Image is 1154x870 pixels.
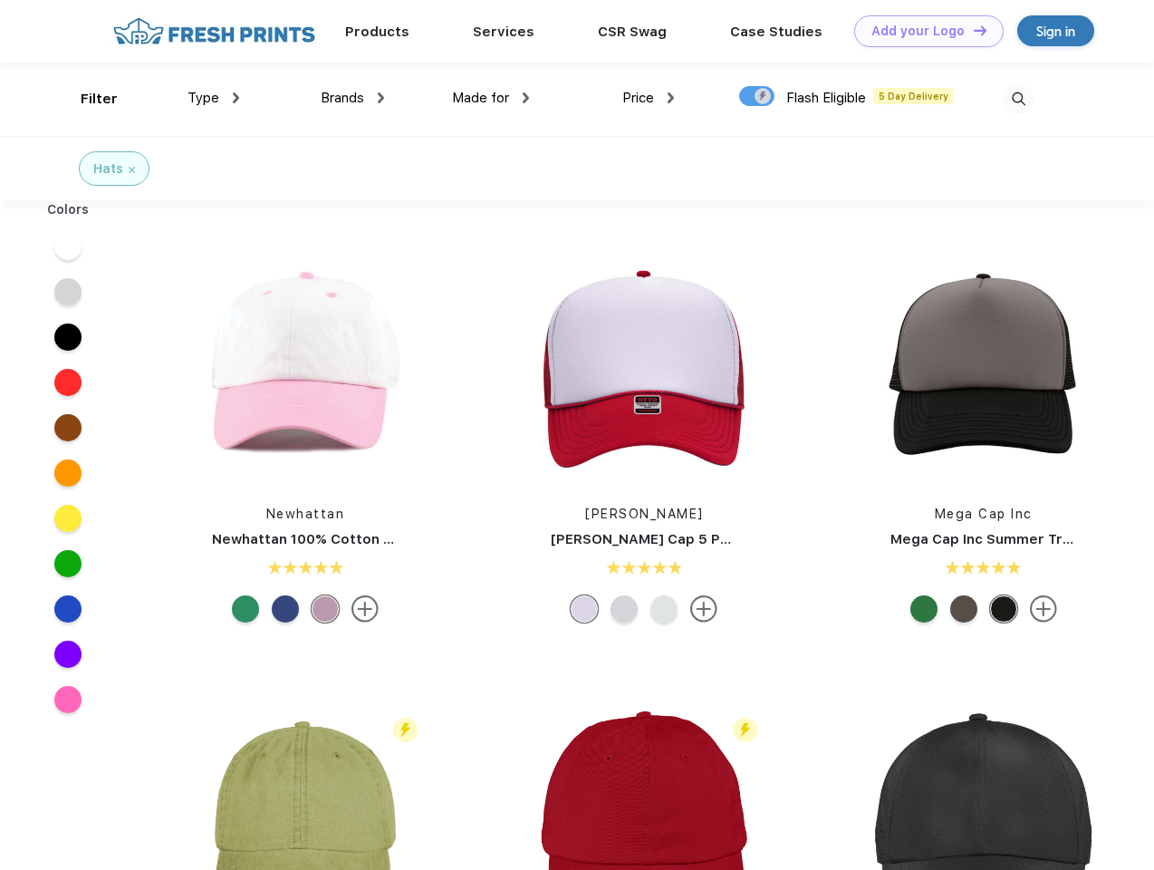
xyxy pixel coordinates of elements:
div: Grey With Black [990,595,1017,623]
a: Sign in [1017,15,1094,46]
img: more.svg [690,595,717,623]
img: more.svg [351,595,379,623]
img: func=resize&h=266 [185,246,426,487]
div: White Light Pink [312,595,339,623]
div: Kelly [910,595,938,623]
img: more.svg [1030,595,1057,623]
div: White Kelly [232,595,259,623]
div: Colors [34,200,103,219]
img: dropdown.png [523,92,529,103]
div: White Royal [272,595,299,623]
img: DT [974,25,986,35]
span: 5 Day Delivery [873,88,954,104]
a: Mega Cap Inc [935,507,1033,521]
a: Newhattan [266,507,345,521]
img: filter_cancel.svg [129,167,135,173]
div: Filter [81,89,118,110]
a: [PERSON_NAME] [585,507,704,521]
div: Sign in [1036,21,1075,42]
span: Brands [321,90,364,106]
a: Mega Cap Inc Summer Trucker Cap [890,531,1133,547]
span: Flash Eligible [786,90,866,106]
img: flash_active_toggle.svg [393,718,418,742]
img: flash_active_toggle.svg [733,718,757,742]
span: Price [622,90,654,106]
div: White With Brown [950,595,977,623]
a: Newhattan 100% Cotton Stone Washed Cap [212,531,514,547]
div: Nvy Wht Nvy [611,595,638,623]
img: desktop_search.svg [1004,84,1034,114]
a: [PERSON_NAME] Cap 5 Panel Mid Profile Mesh Back Trucker Hat [551,531,992,547]
img: dropdown.png [378,92,384,103]
img: dropdown.png [668,92,674,103]
span: Type [188,90,219,106]
div: Add your Logo [871,24,965,39]
a: Products [345,24,409,40]
div: Kly Wht Kly [650,595,678,623]
div: Hats [93,159,123,179]
div: Red Wht Red [571,595,598,623]
img: func=resize&h=266 [524,246,765,487]
img: dropdown.png [233,92,239,103]
img: func=resize&h=266 [863,246,1104,487]
span: Made for [452,90,509,106]
img: fo%20logo%202.webp [108,15,321,47]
